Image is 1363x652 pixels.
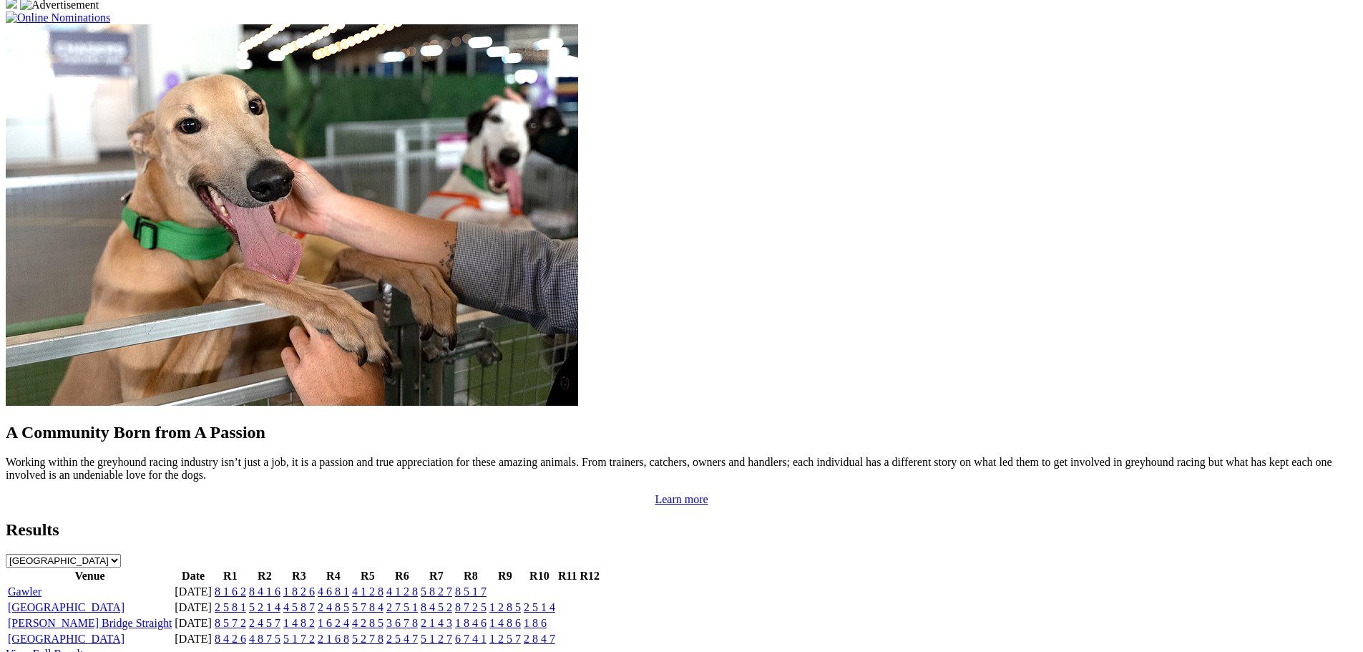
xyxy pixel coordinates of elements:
td: [DATE] [174,585,212,599]
a: 5 1 2 7 [421,633,452,645]
a: 5 8 2 7 [421,585,452,598]
a: 2 4 5 7 [249,617,280,629]
a: 8 7 2 5 [455,601,487,613]
a: 8 4 5 2 [421,601,452,613]
a: [GEOGRAPHIC_DATA] [8,601,124,613]
a: 1 8 6 [524,617,547,629]
a: Gawler [8,585,41,598]
a: 8 4 1 6 [249,585,280,598]
th: Date [174,569,212,583]
th: R6 [386,569,419,583]
a: 2 4 8 5 [318,601,349,613]
a: 5 2 1 4 [249,601,280,613]
th: R4 [317,569,350,583]
a: 4 1 2 8 [352,585,384,598]
a: 2 5 8 1 [215,601,246,613]
th: R7 [420,569,453,583]
a: 4 5 8 7 [283,601,315,613]
a: 1 4 8 2 [283,617,315,629]
a: 3 6 7 8 [386,617,418,629]
a: 5 2 7 8 [352,633,384,645]
th: R1 [214,569,247,583]
td: [DATE] [174,600,212,615]
td: [DATE] [174,632,212,646]
a: 8 5 1 7 [455,585,487,598]
a: 5 1 7 2 [283,633,315,645]
a: 1 8 2 6 [283,585,315,598]
a: 5 7 8 4 [352,601,384,613]
th: R5 [351,569,384,583]
a: 6 7 4 1 [455,633,487,645]
a: [GEOGRAPHIC_DATA] [8,633,124,645]
h2: A Community Born from A Passion [6,423,1357,442]
th: R8 [454,569,487,583]
a: 2 1 4 3 [421,617,452,629]
a: 1 8 4 6 [455,617,487,629]
img: Westy_Cropped.jpg [6,24,578,406]
a: 1 4 8 6 [489,617,521,629]
a: 2 5 1 4 [524,601,555,613]
a: 4 8 7 5 [249,633,280,645]
p: Working within the greyhound racing industry isn’t just a job, it is a passion and true appreciat... [6,456,1357,482]
a: 2 5 4 7 [386,633,418,645]
a: [PERSON_NAME] Bridge Straight [8,617,172,629]
a: 2 7 5 1 [386,601,418,613]
th: R2 [248,569,281,583]
a: 1 2 5 7 [489,633,521,645]
th: R9 [489,569,522,583]
h2: Results [6,520,1357,540]
a: 4 6 8 1 [318,585,349,598]
a: 2 1 6 8 [318,633,349,645]
th: Venue [7,569,172,583]
th: R11 [557,569,578,583]
a: 8 5 7 2 [215,617,246,629]
th: R3 [283,569,316,583]
a: 2 8 4 7 [524,633,555,645]
a: 8 4 2 6 [215,633,246,645]
img: Online Nominations [6,11,110,24]
a: 1 2 8 5 [489,601,521,613]
a: 4 1 2 8 [386,585,418,598]
a: 1 6 2 4 [318,617,349,629]
td: [DATE] [174,616,212,631]
a: 4 2 8 5 [352,617,384,629]
th: R10 [523,569,556,583]
a: Learn more [655,493,708,505]
th: R12 [580,569,601,583]
a: 8 1 6 2 [215,585,246,598]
